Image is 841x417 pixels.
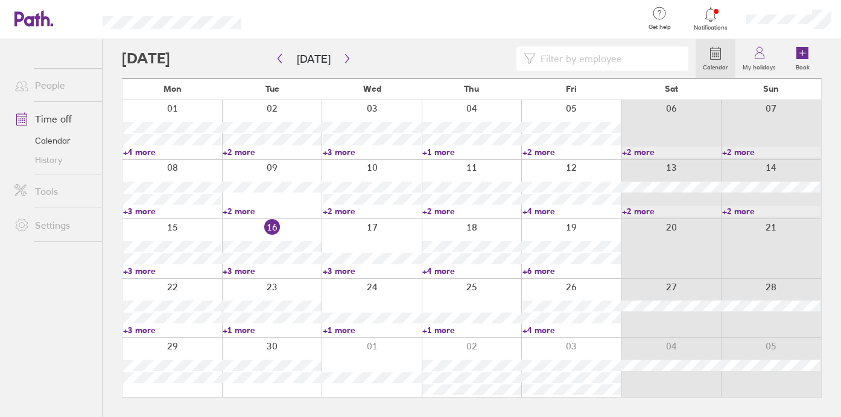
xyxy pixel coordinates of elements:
[522,206,621,217] a: +4 more
[123,325,221,336] a: +3 more
[665,84,678,94] span: Sat
[566,84,577,94] span: Fri
[783,39,822,78] a: Book
[735,39,783,78] a: My holidays
[223,325,321,336] a: +1 more
[265,84,279,94] span: Tue
[422,147,521,158] a: +1 more
[536,47,681,70] input: Filter by employee
[123,147,221,158] a: +4 more
[789,60,817,71] label: Book
[696,60,735,71] label: Calendar
[522,266,621,276] a: +6 more
[422,325,521,336] a: +1 more
[223,147,321,158] a: +2 more
[163,84,182,94] span: Mon
[422,266,521,276] a: +4 more
[5,150,102,170] a: History
[323,325,421,336] a: +1 more
[5,131,102,150] a: Calendar
[123,206,221,217] a: +3 more
[5,179,102,203] a: Tools
[464,84,479,94] span: Thu
[363,84,381,94] span: Wed
[691,6,731,31] a: Notifications
[123,266,221,276] a: +3 more
[622,147,720,158] a: +2 more
[691,24,731,31] span: Notifications
[323,266,421,276] a: +3 more
[422,206,521,217] a: +2 more
[323,206,421,217] a: +2 more
[5,73,102,97] a: People
[5,213,102,237] a: Settings
[223,206,321,217] a: +2 more
[522,147,621,158] a: +2 more
[722,206,820,217] a: +2 more
[735,60,783,71] label: My holidays
[5,107,102,131] a: Time off
[622,206,720,217] a: +2 more
[763,84,779,94] span: Sun
[522,325,621,336] a: +4 more
[223,266,321,276] a: +3 more
[287,49,340,69] button: [DATE]
[640,24,679,31] span: Get help
[722,147,820,158] a: +2 more
[323,147,421,158] a: +3 more
[696,39,735,78] a: Calendar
